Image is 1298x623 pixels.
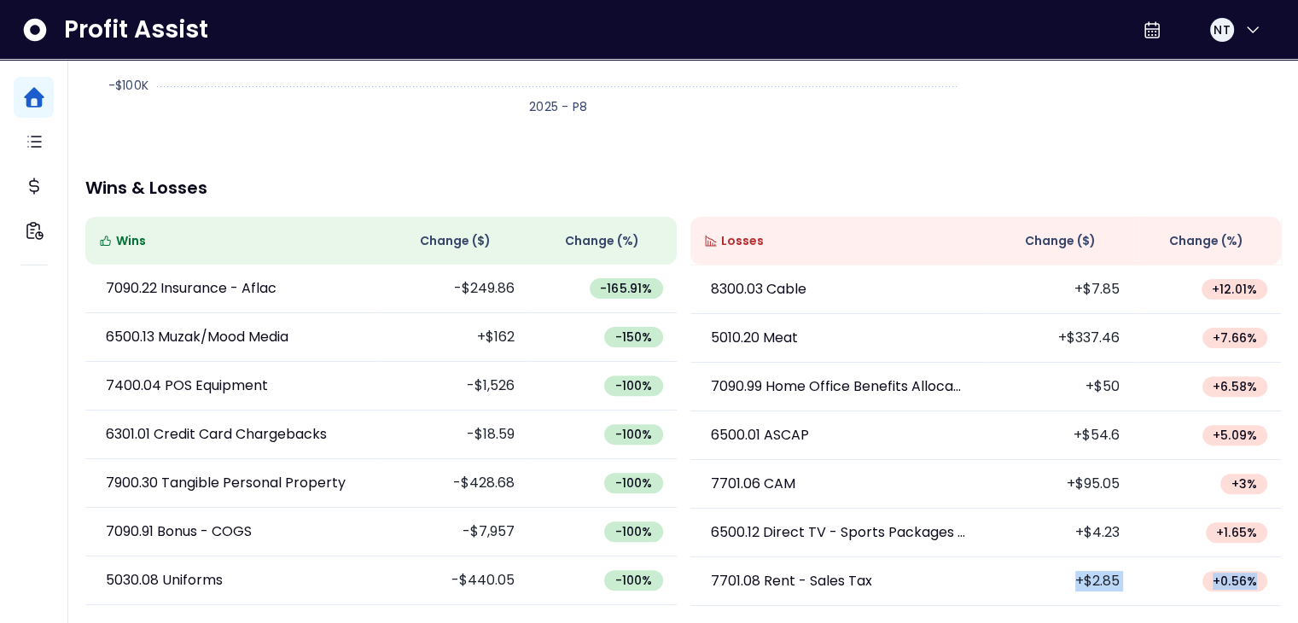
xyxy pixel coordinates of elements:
[1212,281,1257,298] span: + 12.01 %
[1216,524,1257,541] span: + 1.65 %
[986,460,1133,509] td: +$95.05
[614,329,652,346] span: -150 %
[381,362,528,410] td: -$1,526
[600,280,653,297] span: -165.91 %
[1213,427,1257,444] span: + 5.09 %
[381,265,528,313] td: -$249.86
[108,77,148,94] text: -$100K
[106,521,252,542] p: 7090.91 Bonus - COGS
[711,474,795,494] p: 7701.06 CAM
[106,473,346,493] p: 7900.30 Tangible Personal Property
[986,557,1133,606] td: +$2.85
[106,424,327,445] p: 6301.01 Credit Card Chargebacks
[106,570,223,591] p: 5030.08 Uniforms
[1213,329,1257,346] span: + 7.66 %
[1025,232,1096,250] span: Change ( $ )
[381,313,528,362] td: +$162
[1231,475,1257,492] span: + 3 %
[711,328,798,348] p: 5010.20 Meat
[106,327,288,347] p: 6500.13 Muzak/Mood Media
[116,232,146,250] span: Wins
[1213,573,1257,590] span: + 0.56 %
[1169,232,1243,250] span: Change (%)
[711,425,809,445] p: 6500.01 ASCAP
[614,523,652,540] span: -100 %
[381,556,528,605] td: -$440.05
[711,522,965,543] p: 6500.12 Direct TV - Sports Packages NFL
[614,572,652,589] span: -100 %
[721,232,764,250] span: Losses
[381,459,528,508] td: -$428.68
[986,265,1133,314] td: +$7.85
[529,98,587,115] text: 2025 - P8
[986,363,1133,411] td: +$50
[381,508,528,556] td: -$7,957
[986,509,1133,557] td: +$4.23
[85,179,1281,196] p: Wins & Losses
[106,278,276,299] p: 7090.22 Insurance - Aflac
[106,376,268,396] p: 7400.04 POS Equipment
[711,571,872,591] p: 7701.08 Rent - Sales Tax
[614,475,652,492] span: -100 %
[711,376,965,397] p: 7090.99 Home Office Benefits Allocations
[986,411,1133,460] td: +$54.6
[614,426,652,443] span: -100 %
[1214,21,1230,38] span: NT
[64,15,208,45] span: Profit Assist
[1213,378,1257,395] span: + 6.58 %
[986,314,1133,363] td: +$337.46
[565,232,639,250] span: Change (%)
[420,232,491,250] span: Change ( $ )
[711,279,806,300] p: 8300.03 Cable
[381,410,528,459] td: -$18.59
[614,377,652,394] span: -100 %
